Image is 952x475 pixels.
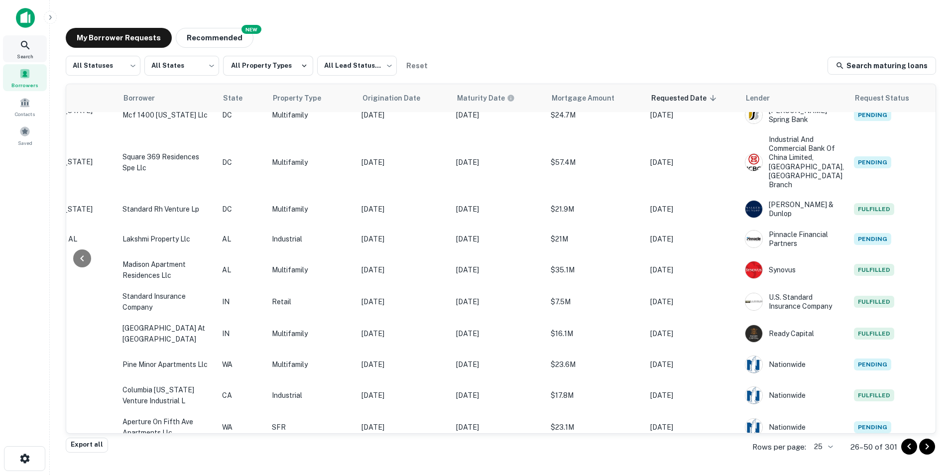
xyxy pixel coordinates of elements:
[222,234,262,244] p: AL
[222,422,262,433] p: WA
[222,264,262,275] p: AL
[223,92,255,104] span: State
[317,53,397,79] div: All Lead Statuses
[361,422,446,433] p: [DATE]
[118,84,217,112] th: Borrower
[745,201,762,218] img: picture
[241,25,261,34] div: NEW
[854,264,894,276] span: Fulfilled
[272,359,352,370] p: Multifamily
[18,139,32,147] span: Saved
[456,204,541,215] p: [DATE]
[551,422,640,433] p: $23.1M
[745,293,762,310] img: picture
[122,416,212,438] p: aperture on fifth ave apartments llc
[361,296,446,307] p: [DATE]
[552,92,627,104] span: Mortgage Amount
[752,441,806,453] p: Rows per page:
[272,390,352,401] p: Industrial
[854,233,891,245] span: Pending
[810,440,834,454] div: 25
[651,92,719,104] span: Requested Date
[551,204,640,215] p: $21.9M
[456,296,541,307] p: [DATE]
[3,122,47,149] div: Saved
[3,35,47,62] a: Search
[3,64,47,91] a: Borrowers
[272,234,352,244] p: Industrial
[222,359,262,370] p: WA
[272,264,352,275] p: Multifamily
[901,439,917,455] button: Go to previous page
[222,328,262,339] p: IN
[122,323,212,345] p: [GEOGRAPHIC_DATA] at [GEOGRAPHIC_DATA]
[361,234,446,244] p: [DATE]
[650,204,735,215] p: [DATE]
[650,296,735,307] p: [DATE]
[645,84,740,112] th: Requested Date
[144,53,219,79] div: All States
[745,356,844,373] div: Nationwide
[745,387,762,404] img: picture
[551,157,640,168] p: $57.4M
[217,84,267,112] th: State
[551,110,640,120] p: $24.7M
[272,328,352,339] p: Multifamily
[273,92,334,104] span: Property Type
[854,203,894,215] span: Fulfilled
[745,356,762,373] img: picture
[123,92,168,104] span: Borrower
[456,359,541,370] p: [DATE]
[650,234,735,244] p: [DATE]
[745,230,844,248] div: Pinnacle Financial Partners
[272,204,352,215] p: Multifamily
[854,296,894,308] span: Fulfilled
[122,234,212,244] p: lakshmi property llc
[650,264,735,275] p: [DATE]
[66,438,108,453] button: Export all
[745,419,762,436] img: picture
[650,110,735,120] p: [DATE]
[551,359,640,370] p: $23.6M
[361,204,446,215] p: [DATE]
[122,384,212,406] p: columbia [US_STATE] venture industrial l
[122,204,212,215] p: standard rh venture lp
[456,264,541,275] p: [DATE]
[222,204,262,215] p: DC
[457,93,515,104] div: Maturity dates displayed may be estimated. Please contact the lender for the most accurate maturi...
[122,151,212,173] p: square 369 residences spe llc
[15,110,35,118] span: Contacts
[272,110,352,120] p: Multifamily
[122,110,212,120] p: mcf 1400 [US_STATE] llc
[745,293,844,311] div: U.s. Standard Insurance Company
[16,8,35,28] img: capitalize-icon.png
[745,106,844,124] div: [PERSON_NAME] Spring Bank
[456,234,541,244] p: [DATE]
[650,328,735,339] p: [DATE]
[919,439,935,455] button: Go to next page
[457,93,528,104] span: Maturity dates displayed may be estimated. Please contact the lender for the most accurate maturi...
[650,390,735,401] p: [DATE]
[3,93,47,120] a: Contacts
[122,291,212,313] p: standard insurance company
[456,328,541,339] p: [DATE]
[854,421,891,433] span: Pending
[267,84,357,112] th: Property Type
[361,264,446,275] p: [DATE]
[272,157,352,168] p: Multifamily
[902,363,952,411] iframe: Chat Widget
[223,56,313,76] button: All Property Types
[745,261,762,278] img: picture
[854,358,891,370] span: Pending
[456,422,541,433] p: [DATE]
[854,328,894,340] span: Fulfilled
[854,389,894,401] span: Fulfilled
[222,296,262,307] p: IN
[745,231,762,247] img: picture
[272,296,352,307] p: Retail
[456,157,541,168] p: [DATE]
